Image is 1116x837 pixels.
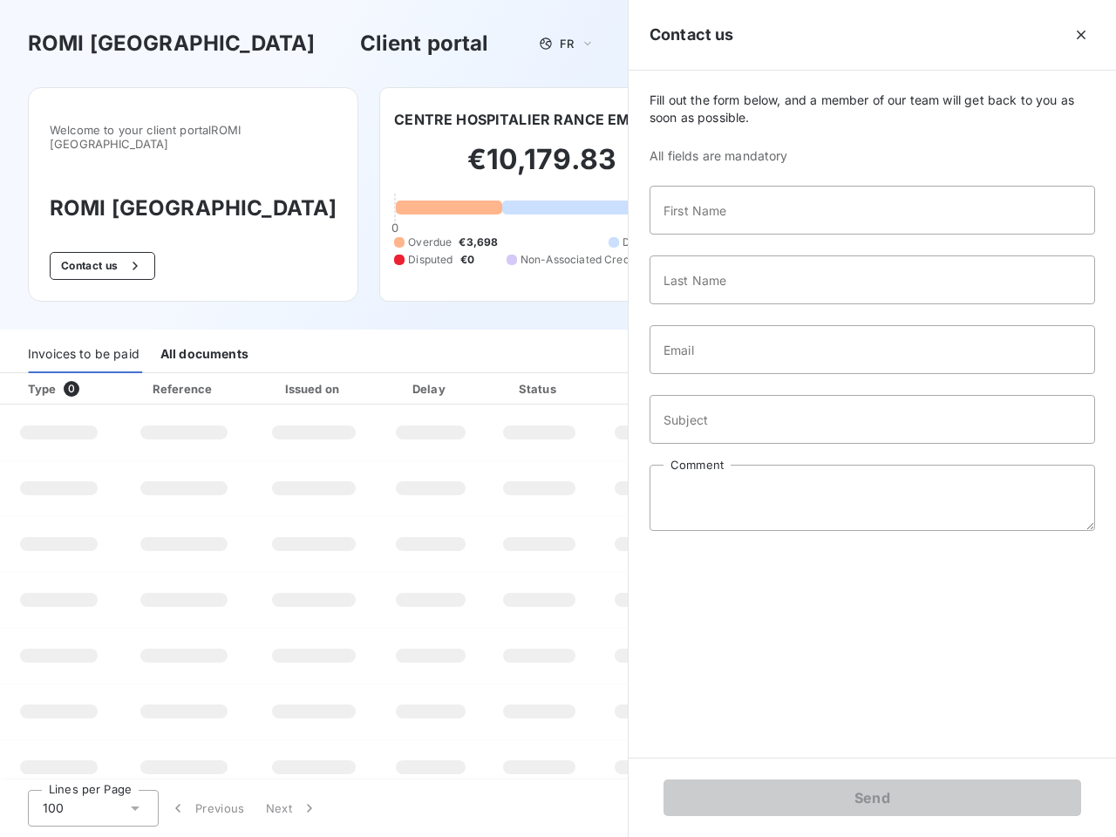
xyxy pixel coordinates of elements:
[50,193,337,224] h3: ROMI [GEOGRAPHIC_DATA]
[394,109,689,130] h6: CENTRE HOSPITALIER RANCE EMERAUDE
[663,779,1081,816] button: Send
[28,337,139,373] div: Invoices to be paid
[17,380,114,398] div: Type
[623,235,643,250] span: Due
[487,380,591,398] div: Status
[28,28,315,59] h3: ROMI [GEOGRAPHIC_DATA]
[360,28,489,59] h3: Client portal
[160,337,248,373] div: All documents
[50,123,337,151] span: Welcome to your client portal ROMI [GEOGRAPHIC_DATA]
[64,381,79,397] span: 0
[153,382,212,396] div: Reference
[408,235,452,250] span: Overdue
[560,37,574,51] span: FR
[408,252,453,268] span: Disputed
[255,790,329,827] button: Next
[650,23,734,47] h5: Contact us
[391,221,398,235] span: 0
[460,252,474,268] span: €0
[598,380,710,398] div: Amount
[650,147,1095,165] span: All fields are mandatory
[650,395,1095,444] input: placeholder
[459,235,498,250] span: €3,698
[521,252,668,268] span: Non-Associated Credit Notes
[43,800,64,817] span: 100
[159,790,255,827] button: Previous
[650,92,1095,126] span: Fill out the form below, and a member of our team will get back to you as soon as possible.
[650,255,1095,304] input: placeholder
[394,142,689,194] h2: €10,179.83
[650,325,1095,374] input: placeholder
[50,252,155,280] button: Contact us
[254,380,374,398] div: Issued on
[381,380,480,398] div: Delay
[650,186,1095,235] input: placeholder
